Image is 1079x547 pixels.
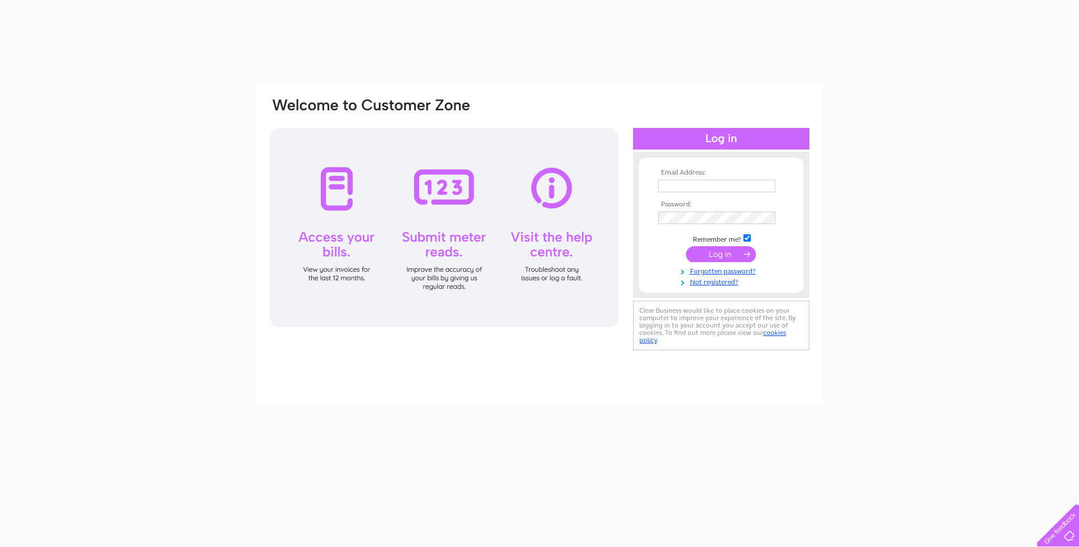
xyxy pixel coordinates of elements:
[655,233,787,244] td: Remember me?
[655,201,787,209] th: Password:
[658,276,787,287] a: Not registered?
[655,169,787,177] th: Email Address:
[686,246,756,262] input: Submit
[633,301,809,350] div: Clear Business would like to place cookies on your computer to improve your experience of the sit...
[639,329,786,344] a: cookies policy
[658,265,787,276] a: Forgotten password?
